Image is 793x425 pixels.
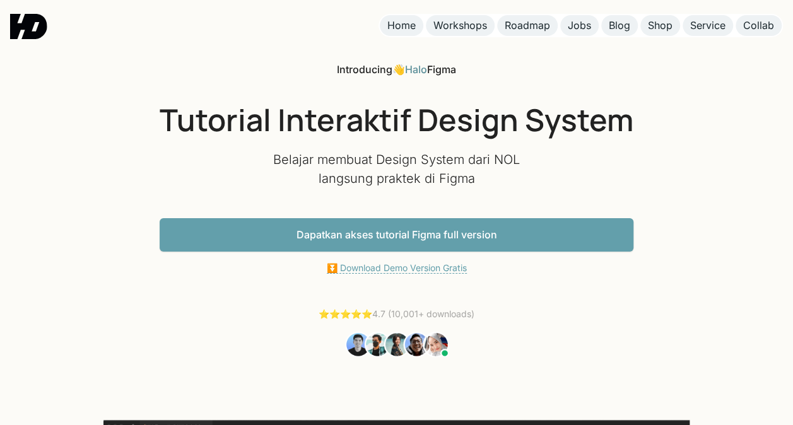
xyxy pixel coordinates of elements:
div: Blog [609,19,630,32]
div: Roadmap [505,19,550,32]
a: Halo [405,63,427,76]
div: Jobs [568,19,591,32]
a: ⏬ Download Demo Version Gratis [327,262,467,274]
h1: Tutorial Interaktif Design System [160,102,633,138]
a: ⭐️⭐️⭐️⭐️⭐️ [319,308,372,319]
a: Blog [601,15,638,36]
div: 👋 [337,63,456,76]
span: Figma [427,63,456,76]
a: Workshops [426,15,495,36]
a: Roadmap [497,15,558,36]
a: Jobs [560,15,599,36]
div: Shop [648,19,673,32]
div: Collab [743,19,774,32]
a: Service [683,15,733,36]
a: Home [380,15,423,36]
div: Service [690,19,725,32]
p: Belajar membuat Design System dari NOL langsung praktek di Figma [271,150,523,188]
span: Introducing [337,63,392,76]
img: Students Tutorial Belajar UI Design dari NOL Figma HaloFigma [344,331,449,358]
div: Home [387,19,416,32]
div: 4.7 (10,001+ downloads) [319,308,474,321]
a: Shop [640,15,680,36]
a: Collab [736,15,782,36]
a: Dapatkan akses tutorial Figma full version [160,218,633,252]
div: Workshops [433,19,487,32]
